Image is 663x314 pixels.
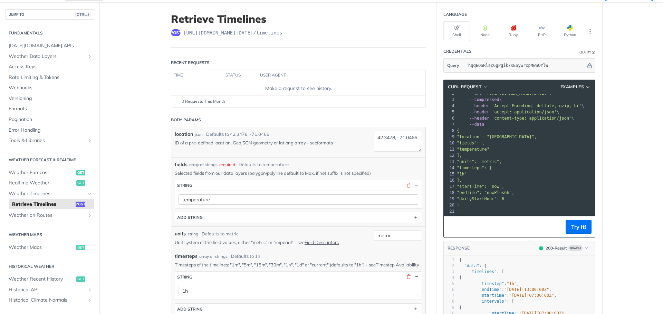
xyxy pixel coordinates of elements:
[444,103,455,109] div: 4
[457,209,459,214] span: '
[9,74,93,81] span: Rate Limiting & Tokens
[444,275,454,281] div: 4
[171,13,426,25] h1: Retrieve Timelines
[492,116,571,121] span: 'content-type: application/json'
[258,70,412,81] th: user agent
[5,62,94,72] a: Access Keys
[459,305,462,310] span: {
[183,29,282,36] span: https://api.tomorrow.io/v4/timelines
[444,269,454,275] div: 3
[457,153,462,158] span: ],
[9,212,85,219] span: Weather on Routes
[444,305,454,311] div: 9
[76,202,85,207] span: post
[557,21,583,41] button: Python
[469,103,489,108] span: --header
[171,60,210,66] div: Recent Requests
[5,157,94,163] h2: Weather Forecast & realtime
[175,170,422,176] p: Selected fields from our data layers (polygon/polyline default to Max, if not suffix is not speci...
[509,293,554,298] span: "[DATE]T07:00:00Z"
[175,131,193,138] label: location
[76,245,85,250] span: get
[444,177,455,183] div: 16
[5,125,94,135] a: Error Handling
[5,285,94,295] a: Historical APIShow subpages for Historical API
[579,50,591,55] div: Query
[9,42,93,49] span: [DATE][DOMAIN_NAME] APIs
[479,299,507,304] span: "intervals"
[539,246,543,250] span: 200
[9,105,93,112] span: Formats
[536,245,592,252] button: 200200-ResultExample
[219,162,235,168] div: required
[175,230,186,237] label: units
[444,97,455,103] div: 3
[492,110,557,114] span: 'accept: application/json'
[444,257,454,263] div: 1
[457,116,574,121] span: \
[444,128,455,134] div: 8
[447,222,457,232] button: Copy to clipboard
[444,263,454,269] div: 2
[305,240,339,245] a: Field Descriptors
[5,41,94,51] a: [DATE][DOMAIN_NAME] APIs
[9,116,93,123] span: Pagination
[587,28,593,34] svg: More ellipsis
[5,9,94,20] button: JUMP TOCTRL-/
[9,84,93,91] span: Webhooks
[472,21,498,41] button: Node
[447,62,459,69] span: Query
[444,202,455,208] div: 20
[171,117,201,123] div: Body Params
[444,183,455,190] div: 17
[5,242,94,253] a: Weather Mapsget
[87,191,93,196] button: Hide subpages for Weather Timelines
[444,190,455,196] div: 18
[444,140,455,146] div: 10
[444,281,454,287] div: 5
[9,63,93,70] span: Access Keys
[457,178,462,183] span: ],
[469,97,499,102] span: --compressed
[457,103,584,108] span: \
[479,281,504,286] span: "timestep"
[175,212,422,223] button: ADD string
[444,59,463,72] button: Query
[500,21,527,41] button: Ruby
[12,201,74,208] span: Retrieve Timelines
[75,12,90,17] span: CTRL-/
[175,239,363,245] p: Unit system of the field values, either "metric" or "imperial" - see
[175,253,198,260] span: timesteps
[5,51,94,62] a: Weather Data LayersShow subpages for Weather Data Layers
[175,262,422,268] p: Timesteps of the timelines: "1m", "5m", "15m", "30m", "1h", "1d" or "current" (defaults to "1h") ...
[469,269,497,274] span: "timelines"
[87,287,93,293] button: Show subpages for Historical API
[444,298,454,304] div: 8
[9,137,85,144] span: Tools & Libraries
[87,54,93,59] button: Show subpages for Weather Data Layers
[469,116,489,121] span: --header
[5,178,94,188] a: Realtime Weatherget
[592,51,595,54] i: Information
[444,121,455,128] div: 7
[188,231,198,237] div: string
[457,190,514,195] span: "endTime": "nowPlus6h",
[5,30,94,36] h2: Fundamentals
[5,210,94,221] a: Weather on RoutesShow subpages for Weather on Routes
[457,165,492,170] span: "timesteps": [
[444,115,455,121] div: 6
[175,272,422,282] button: string
[76,276,85,282] span: get
[457,147,489,152] span: "temperature"
[5,168,94,178] a: Weather Forecastget
[5,232,94,238] h2: Weather Maps
[5,72,94,83] a: Rate Limiting & Tokens
[447,245,470,252] button: RESPONSE
[376,262,419,267] a: Timestep Availability
[177,306,203,312] div: ADD string
[444,171,455,177] div: 15
[87,297,93,303] button: Show subpages for Historical Climate Normals
[5,93,94,104] a: Versioning
[558,83,593,90] button: Examples
[444,208,455,214] div: 21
